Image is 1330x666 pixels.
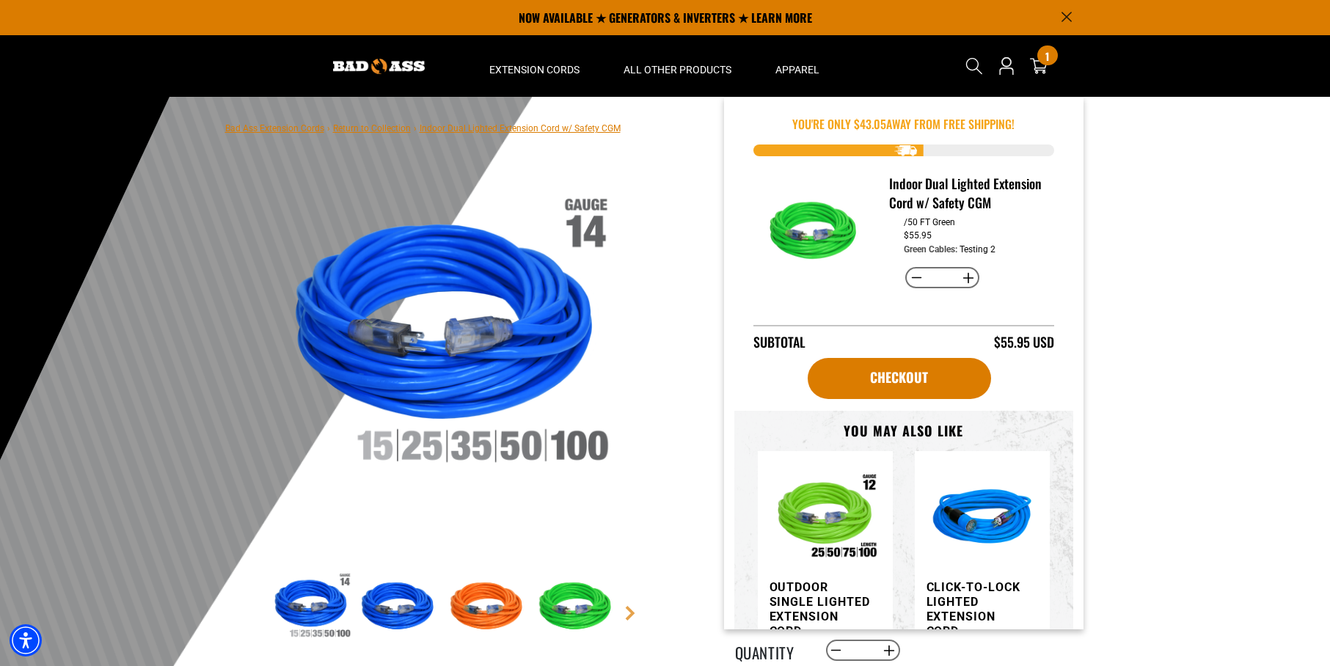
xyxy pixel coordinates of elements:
div: Accessibility Menu [10,624,42,656]
h3: Outdoor Single Lighted Extension Cord [770,580,872,639]
div: Item added to your cart [724,97,1084,629]
dd: $55.95 [904,230,932,241]
div: Subtotal [753,332,805,352]
div: $55.95 USD [994,332,1054,352]
h3: Indoor Dual Lighted Extension Cord w/ Safety CGM [889,174,1042,212]
summary: All Other Products [602,35,753,97]
h3: Click-to-Lock Lighted Extension Cord [927,580,1029,639]
label: Quantity [735,641,808,660]
img: green [764,180,868,284]
dt: Green Cables: [904,244,957,255]
input: Quantity for Indoor Dual Lighted Extension Cord w/ Safety CGM [928,266,957,290]
span: › [327,123,330,133]
summary: Search [962,54,986,78]
span: 43.05 [860,115,886,133]
a: Return to Collection [333,123,411,133]
img: blue [357,565,442,650]
h3: You may also like [758,422,1050,439]
summary: Extension Cords [467,35,602,97]
a: Bad Ass Extension Cords [225,123,324,133]
img: blue [927,463,1038,574]
span: › [414,123,417,133]
span: Apparel [775,63,819,76]
summary: Apparel [753,35,841,97]
span: Indoor Dual Lighted Extension Cord w/ Safety CGM [420,123,621,133]
span: All Other Products [624,63,731,76]
span: Extension Cords [489,63,580,76]
dd: /50 FT Green [904,217,955,227]
span: 1 [1045,51,1049,62]
a: Checkout [808,358,991,399]
nav: breadcrumbs [225,119,621,136]
dd: testing 2 [960,244,995,255]
img: green [535,565,620,650]
img: Bad Ass Extension Cords [333,59,425,74]
img: orange [446,565,531,650]
a: Next [623,606,637,621]
img: Outdoor Single Lighted Extension Cord [770,463,881,574]
p: You're Only $ away from free shipping! [753,115,1054,133]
